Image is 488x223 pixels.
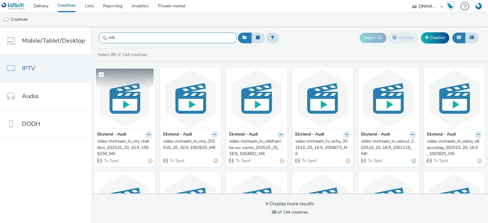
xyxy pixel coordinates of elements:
strong: Ekstend - Audi [229,131,258,138]
a: video-instream_tv_viry chatillon_202510_20_16:9_1006230_M6 [97,138,152,157]
a: video-instream_tv_villefranche sur saone_202510_20_16:9_1004692_M6 [229,138,284,157]
a: video-instream_tv_velizy villacoublay_202510_20_16:9_1002825_M6 [427,138,482,157]
button: Grid [452,33,465,43]
img: video-instream_tv_vesoul_202510_20_16:9_1001119_M6 visual [360,69,418,128]
div: Partially valid [280,158,284,164]
strong: Ekstend - Audi [97,131,126,138]
div: Partially valid [214,158,218,164]
strong: Ekstend - Audi [427,131,456,138]
div: Valid [412,158,416,164]
span: Mobile/Tablet/Desktop [22,36,85,45]
a: Select of 144 creatives [97,52,150,58]
div: video-instream_tv_viry chatillon_202510_20_16:9_1006230_M6 [97,138,150,157]
div: video-instream_tv_vichy_202510_20_16:9_1004673_M6 [295,138,348,157]
strong: 20 [271,209,276,215]
div: video-instream_tv_villefranche sur saone_202510_20_16:9_1004692_M6 [229,138,282,157]
input: Search... [99,33,236,43]
img: tv [3,17,9,23]
span: Audio [22,92,38,101]
span: Tv Spot [367,158,382,164]
strong: 20 [111,52,116,58]
img: video-instream_tv_viry chatillon_202510_20_16:9_1006230_M6 visual [96,69,154,128]
span: of 144 creatives [271,209,308,215]
a: video-instream_tv_vichy_202510_20_16:9_1004673_M6 [295,138,350,157]
img: video-instream_tv_vire_202510_20_16:9_1002625_M6 visual [162,69,220,128]
span: Tv Spot [103,158,119,164]
div: Partially valid [148,158,152,164]
img: video-instream_tv_velizy villacoublay_202510_20_16:9_1002825_M6 visual [425,69,483,128]
div: video-instream_tv_vire_202510_20_16:9_1002625_M6 [163,138,216,151]
strong: Ekstend - Audi [163,131,192,138]
span: DOOH [22,119,40,128]
strong: Ekstend - Audi [361,131,390,138]
img: video-instream_tv_vichy_202510_20_16:9_1004673_M6 visual [294,69,352,128]
button: Table [465,33,479,43]
button: Export ID [360,33,386,43]
div: video-instream_tv_velizy villacoublay_202510_20_16:9_1002825_M6 [427,138,479,157]
img: undefined Logo [2,2,25,10]
img: Account FR [474,2,483,11]
button: Archive [388,33,418,43]
span: Tv Spot [235,158,250,164]
img: Hawk Academy [446,1,455,11]
div: Partially valid [478,158,482,164]
span: Tv Spot [433,158,448,164]
strong: Ekstend - Audi [295,131,324,138]
a: Creative [421,32,449,43]
a: video-instream_tv_vesoul_202510_20_16:9_1001119_M6 [361,138,416,157]
div: Partially valid [346,158,350,164]
div: video-instream_tv_vesoul_202510_20_16:9_1001119_M6 [361,138,414,157]
a: video-instream_tv_vire_202510_20_16:9_1002625_M6 [163,138,218,151]
a: Hawk Academy [446,1,457,11]
div: Display more results [265,200,314,207]
span: IPTV [22,64,35,73]
span: Tv Spot [301,158,317,164]
span: Tv Spot [169,158,185,164]
img: video-instream_tv_villefranche sur saone_202510_20_16:9_1004692_M6 visual [228,69,285,128]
